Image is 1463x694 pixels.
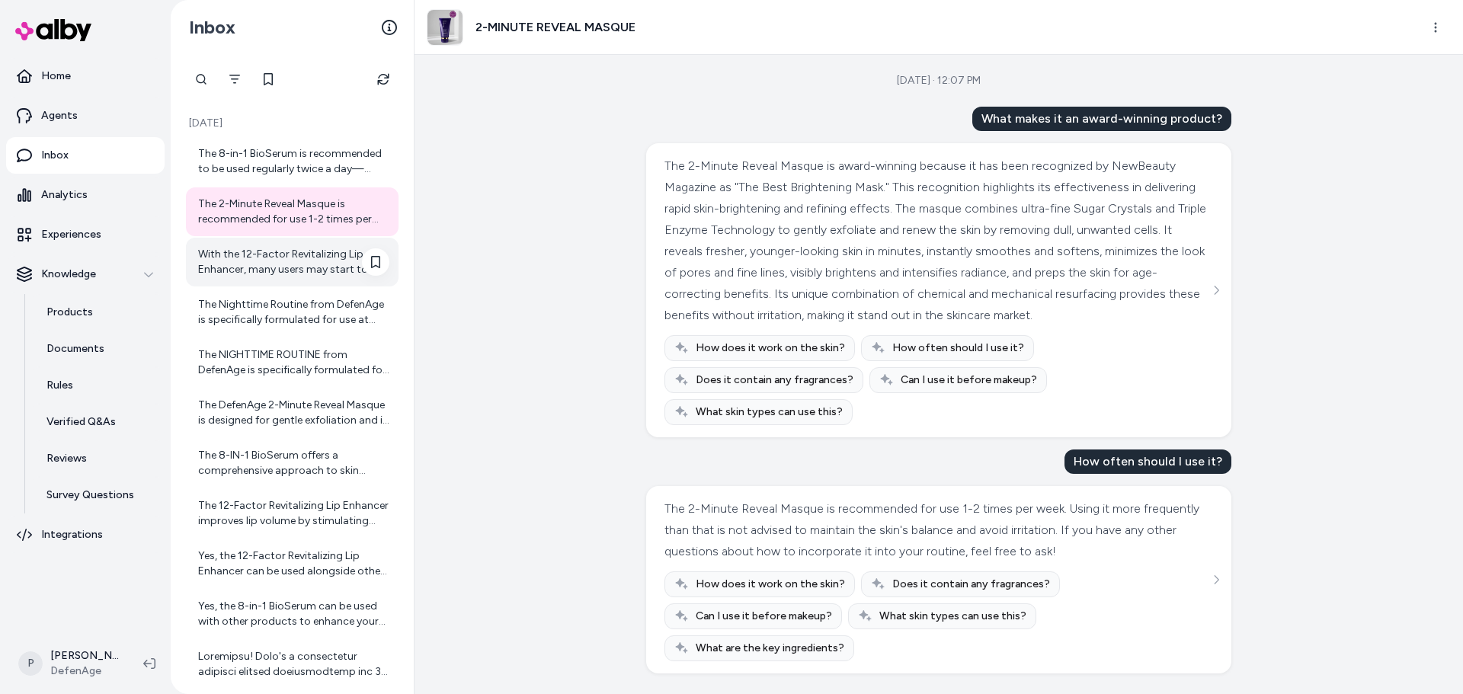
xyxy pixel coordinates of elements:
img: masque_v2.jpg [427,10,463,45]
h2: Inbox [189,16,235,39]
a: Yes, the 12-Factor Revitalizing Lip Enhancer can be used alongside other skincare and makeup prod... [186,539,399,588]
a: Loremipsu! Dolo's a consectetur adipisci elitsed doeiusmodtemp inc 3-ut-0 LabOreet do magn ali en... [186,640,399,689]
p: Verified Q&As [46,414,116,430]
a: Survey Questions [31,477,165,513]
p: Survey Questions [46,488,134,503]
p: [DATE] [186,116,399,131]
div: The DefenAge 2-Minute Reveal Masque is designed for gentle exfoliation and is recommended for use... [198,398,389,428]
div: With the 12-Factor Revitalizing Lip Enhancer, many users may start to notice initial improvements... [198,247,389,277]
button: Knowledge [6,256,165,293]
div: The 8-IN-1 BioSerum offers a comprehensive approach to skin rejuvenation with multiple key benefi... [198,448,389,478]
div: Loremipsu! Dolo's a consectetur adipisci elitsed doeiusmodtemp inc 3-ut-0 LabOreet do magn ali en... [198,649,389,680]
span: Can I use it before makeup? [696,609,832,624]
button: See more [1207,571,1225,589]
a: The 12-Factor Revitalizing Lip Enhancer improves lip volume by stimulating your body's natural sk... [186,489,399,538]
span: How does it work on the skin? [696,577,845,592]
div: The NIGHTTIME ROUTINE from DefenAge is specifically formulated for use at night to support the sk... [198,347,389,378]
a: Verified Q&As [31,404,165,440]
div: The 2-Minute Reveal Masque is recommended for use 1-2 times per week. Using it more frequently th... [198,197,389,227]
button: See more [1207,281,1225,299]
div: The 12-Factor Revitalizing Lip Enhancer improves lip volume by stimulating your body's natural sk... [198,498,389,529]
p: Analytics [41,187,88,203]
a: Reviews [31,440,165,477]
p: Knowledge [41,267,96,282]
span: What skin types can use this? [696,405,843,420]
span: How does it work on the skin? [696,341,845,356]
p: [PERSON_NAME] [50,648,119,664]
a: With the 12-Factor Revitalizing Lip Enhancer, many users may start to notice initial improvements... [186,238,399,286]
div: What makes it an award-winning product? [972,107,1231,131]
p: Experiences [41,227,101,242]
a: Integrations [6,517,165,553]
div: The Nighttime Routine from DefenAge is specifically formulated for use at night to support the sk... [198,297,389,328]
a: The DefenAge 2-Minute Reveal Masque is designed for gentle exfoliation and is recommended for use... [186,389,399,437]
p: Rules [46,378,73,393]
button: Filter [219,64,250,94]
a: The Nighttime Routine from DefenAge is specifically formulated for use at night to support the sk... [186,288,399,337]
span: How often should I use it? [892,341,1024,356]
span: What skin types can use this? [879,609,1026,624]
span: DefenAge [50,664,119,679]
div: Yes, the 8-in-1 BioSerum can be used with other products to enhance your skincare routine. It is ... [198,599,389,629]
p: Products [46,305,93,320]
a: Home [6,58,165,94]
div: Yes, the 12-Factor Revitalizing Lip Enhancer can be used alongside other skincare and makeup prod... [198,548,389,579]
a: Rules [31,367,165,404]
span: Does it contain any fragrances? [696,373,853,388]
p: Home [41,69,71,84]
a: Documents [31,331,165,367]
img: alby Logo [15,19,91,41]
button: P[PERSON_NAME]DefenAge [9,639,131,688]
p: Reviews [46,451,87,466]
a: Yes, the 8-in-1 BioSerum can be used with other products to enhance your skincare routine. It is ... [186,590,399,638]
p: Integrations [41,527,103,542]
a: Inbox [6,137,165,174]
span: Can I use it before makeup? [901,373,1037,388]
p: Documents [46,341,104,357]
a: The 8-IN-1 BioSerum offers a comprehensive approach to skin rejuvenation with multiple key benefi... [186,439,399,488]
div: The 2-Minute Reveal Masque is recommended for use 1-2 times per week. Using it more frequently th... [664,498,1209,562]
div: [DATE] · 12:07 PM [897,73,981,88]
button: Refresh [368,64,399,94]
div: The 8-in-1 BioSerum is recommended to be used regularly twice a day—morning and night. Use one pu... [198,146,389,177]
span: P [18,651,43,676]
h3: 2-MINUTE REVEAL MASQUE [475,18,635,37]
a: The 8-in-1 BioSerum is recommended to be used regularly twice a day—morning and night. Use one pu... [186,137,399,186]
span: What are the key ingredients? [696,641,844,656]
a: Products [31,294,165,331]
p: Inbox [41,148,69,163]
div: The 2-Minute Reveal Masque is award-winning because it has been recognized by NewBeauty Magazine ... [664,155,1209,326]
a: Agents [6,98,165,134]
div: How often should I use it? [1064,449,1231,474]
a: The NIGHTTIME ROUTINE from DefenAge is specifically formulated for use at night to support the sk... [186,338,399,387]
a: Experiences [6,216,165,253]
p: Agents [41,108,78,123]
a: Analytics [6,177,165,213]
a: The 2-Minute Reveal Masque is recommended for use 1-2 times per week. Using it more frequently th... [186,187,399,236]
span: Does it contain any fragrances? [892,577,1050,592]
